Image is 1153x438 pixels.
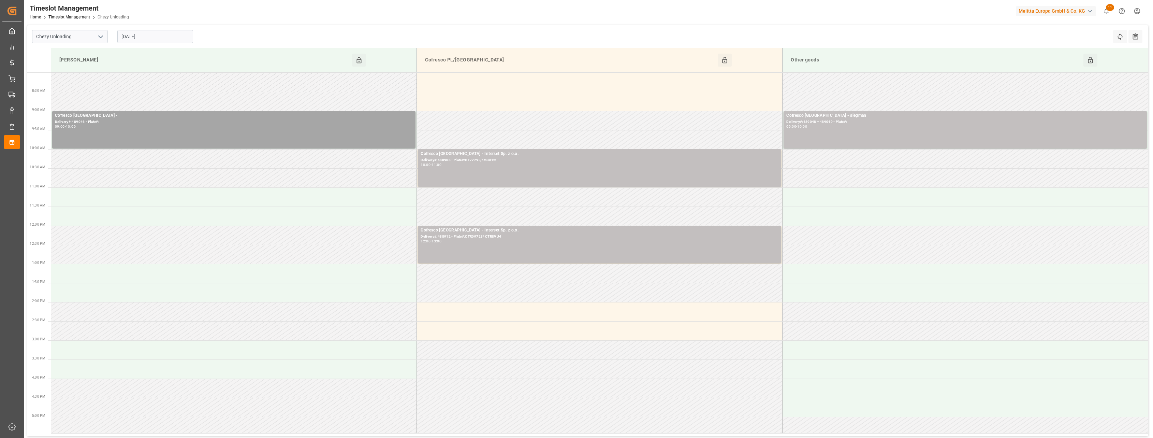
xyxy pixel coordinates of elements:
div: 12:00 [421,240,430,243]
span: 8:30 AM [32,89,45,93]
a: Timeslot Management [48,15,90,19]
span: 3:30 PM [32,356,45,360]
span: 1:00 PM [32,261,45,265]
span: 11 [1106,4,1114,11]
button: show 11 new notifications [1099,3,1114,19]
div: Other goods [788,54,1083,67]
div: Cofresco [GEOGRAPHIC_DATA] - siegman [786,112,1144,119]
span: 11:30 AM [30,203,45,207]
input: DD-MM-YYYY [117,30,193,43]
div: Cofresco [GEOGRAPHIC_DATA] - Interset Sp. z o.o. [421,227,778,234]
div: - [65,125,66,128]
div: 10:00 [66,125,76,128]
div: 10:00 [797,125,807,128]
span: 10:30 AM [30,165,45,169]
div: 11:00 [432,163,441,166]
div: 09:00 [786,125,796,128]
span: 9:30 AM [32,127,45,131]
div: - [796,125,797,128]
span: 4:00 PM [32,376,45,379]
button: Melitta Europa GmbH & Co. KG [1016,4,1099,17]
div: Cofresco [GEOGRAPHIC_DATA] - Interset Sp. z o.o. [421,151,778,157]
div: [PERSON_NAME] [57,54,352,67]
button: open menu [95,31,105,42]
span: 2:30 PM [32,318,45,322]
div: Delivery#:489048 + 489049 - Plate#: [786,119,1144,125]
div: - [430,163,432,166]
span: 3:00 PM [32,337,45,341]
div: Cofresco [GEOGRAPHIC_DATA] - [55,112,413,119]
div: Delivery#:488908 - Plate#:CT7229L/ct4381w [421,157,778,163]
div: Timeslot Management [30,3,129,13]
span: 1:30 PM [32,280,45,284]
a: Home [30,15,41,19]
div: Cofresco PL/[GEOGRAPHIC_DATA] [422,54,718,67]
button: Help Center [1114,3,1129,19]
div: Delivery#:489046 - Plate#: [55,119,413,125]
span: 12:00 PM [30,223,45,226]
span: 10:00 AM [30,146,45,150]
span: 9:00 AM [32,108,45,112]
span: 2:00 PM [32,299,45,303]
div: 09:00 [55,125,65,128]
input: Type to search/select [32,30,108,43]
div: Delivery#:488912 - Plate#:CTR09723/ CTR8VU4 [421,234,778,240]
div: 13:00 [432,240,441,243]
span: 12:30 PM [30,242,45,245]
div: - [430,240,432,243]
div: Melitta Europa GmbH & Co. KG [1016,6,1096,16]
span: 11:00 AM [30,184,45,188]
span: 5:00 PM [32,414,45,418]
div: 10:00 [421,163,430,166]
span: 4:30 PM [32,395,45,398]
